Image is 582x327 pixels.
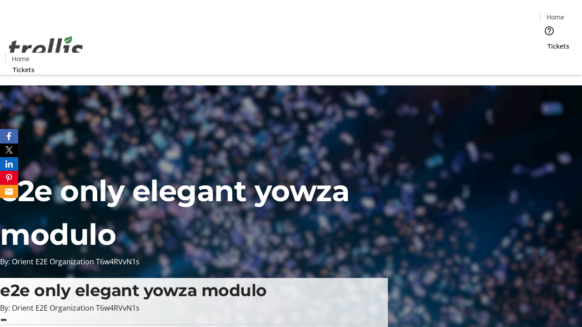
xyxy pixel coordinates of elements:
[13,65,35,74] span: Tickets
[547,12,564,22] span: Home
[5,65,42,74] a: Tickets
[547,41,569,51] span: Tickets
[540,41,577,51] a: Tickets
[540,22,558,40] button: Help
[5,26,86,71] img: Orient E2E Organization T6w4RVvN1s's Logo
[540,51,558,69] button: Cart
[541,12,570,22] a: Home
[6,54,35,64] a: Home
[12,54,30,64] span: Home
